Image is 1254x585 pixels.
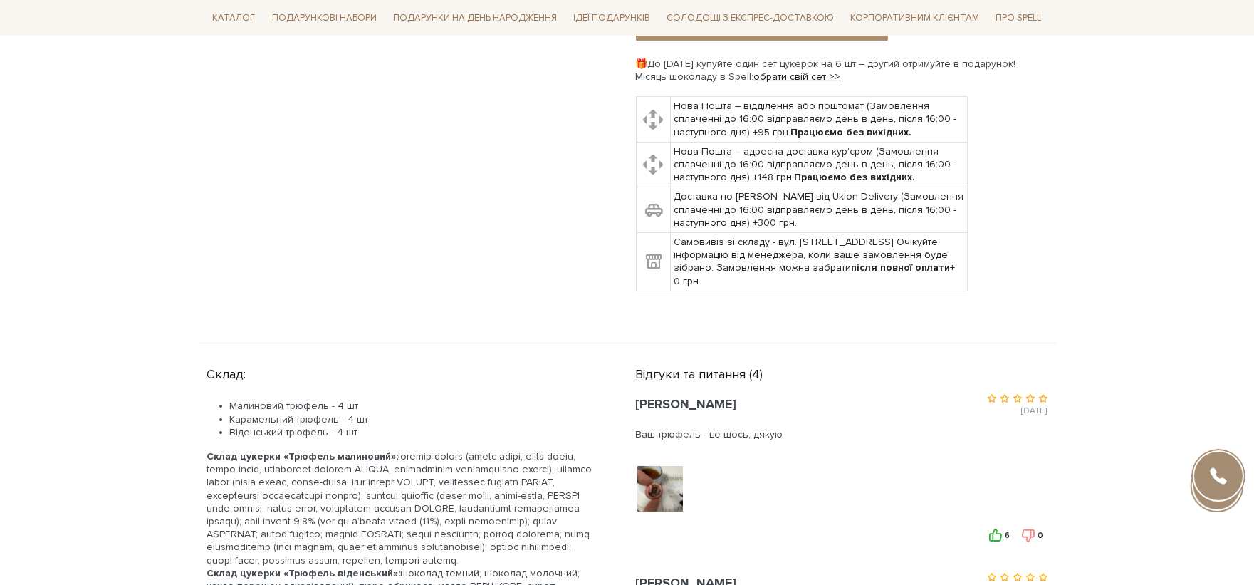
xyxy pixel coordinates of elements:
[387,7,563,29] span: Подарунки на День народження
[636,58,1047,83] div: 🎁До [DATE] купуйте один сет цукерок на 6 шт – другий отримуйте в подарунок! Місяць шоколаду в Spell:
[207,450,399,462] b: Склад цукерки «Трюфель малиновий»:
[636,421,1047,457] div: Ваш трюфель - це щось, дякую
[1038,531,1043,540] span: 0
[842,392,1047,418] div: [DATE]
[207,567,401,579] b: Склад цукерки «Трюфель віденський»:
[754,71,841,83] a: обрати свій сет >>
[661,6,840,30] a: Солодощі з експрес-доставкою
[636,361,1047,383] div: Відгуки та питання (4)
[985,529,1015,542] button: 6
[851,262,950,274] b: після повної оплати
[845,6,985,30] a: Корпоративним клієнтам
[207,450,602,567] div: loremip dolors (ametc adipi, elits doeiu, tempo-incid, utlaboreet dolorem ALIQUA, enimadminim ven...
[230,413,602,426] li: Карамельний трюфель - 4 шт
[207,361,602,383] div: Склад:
[670,233,967,291] td: Самовивіз зі складу - вул. [STREET_ADDRESS] Очікуйте інформацію від менеджера, коли ваше замовлен...
[790,126,911,138] b: Працюємо без вихідних.
[1005,531,1010,540] span: 6
[568,7,656,29] span: Ідеї подарунків
[1017,529,1047,542] button: 0
[266,7,382,29] span: Подарункові набори
[230,426,602,439] li: Віденський трюфель - 4 шт
[636,396,737,412] span: [PERSON_NAME]
[670,187,967,233] td: Доставка по [PERSON_NAME] від Uklon Delivery (Замовлення сплаченні до 16:00 відправляємо день в д...
[990,7,1047,29] span: Про Spell
[794,171,915,183] b: Працюємо без вихідних.
[207,7,261,29] span: Каталог
[230,400,602,413] li: Малиновий трюфель - 4 шт
[670,97,967,143] td: Нова Пошта – відділення або поштомат (Замовлення сплаченні до 16:00 відправляємо день в день, піс...
[615,444,705,534] img: Набір цукерок Асорті трюфелів
[670,142,967,187] td: Нова Пошта – адресна доставка кур'єром (Замовлення сплаченні до 16:00 відправляємо день в день, п...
